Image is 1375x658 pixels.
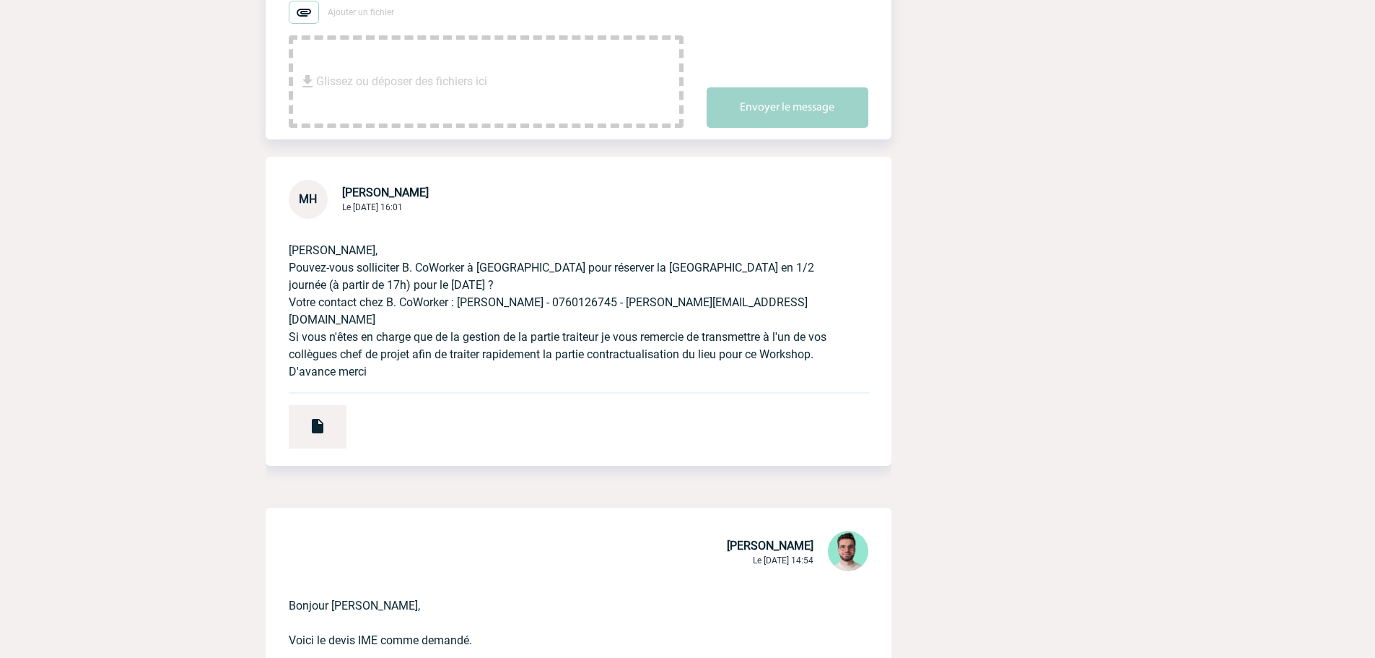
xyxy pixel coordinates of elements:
[342,202,403,212] span: Le [DATE] 16:01
[328,7,394,17] span: Ajouter un fichier
[299,192,317,206] span: MH
[828,531,868,571] img: 121547-2.png
[316,46,487,118] span: Glissez ou déposer des fichiers ici
[266,413,346,427] a: Re_ CAPGEMINI TS Sogeti _ B CoWorker _ Event du 04_09_2025.msg
[753,555,813,566] span: Le [DATE] 14:54
[727,539,813,553] span: [PERSON_NAME]
[342,186,429,199] span: [PERSON_NAME]
[299,73,316,90] img: file_download.svg
[707,87,868,128] button: Envoyer le message
[289,219,828,381] p: [PERSON_NAME], Pouvez-vous solliciter B. CoWorker à [GEOGRAPHIC_DATA] pour réserver la [GEOGRAPHI...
